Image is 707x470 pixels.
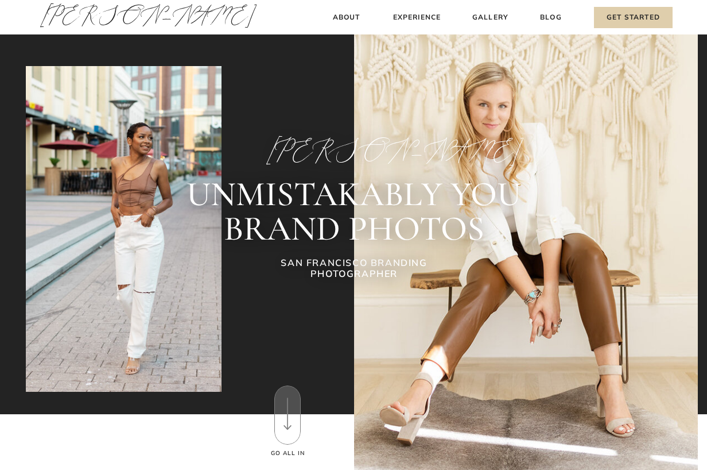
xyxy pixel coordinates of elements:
a: Get Started [594,7,673,28]
a: Gallery [471,11,510,24]
a: Experience [391,11,442,24]
a: About [329,11,363,24]
h1: SAN FRANCISCO BRANDING PHOTOGRAPHER [248,257,460,283]
h3: Go All In [269,449,306,458]
a: Blog [538,11,564,24]
h2: [PERSON_NAME] [266,137,442,163]
h2: UNMISTAKABLY YOU BRAND PHOTOS [110,177,597,246]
